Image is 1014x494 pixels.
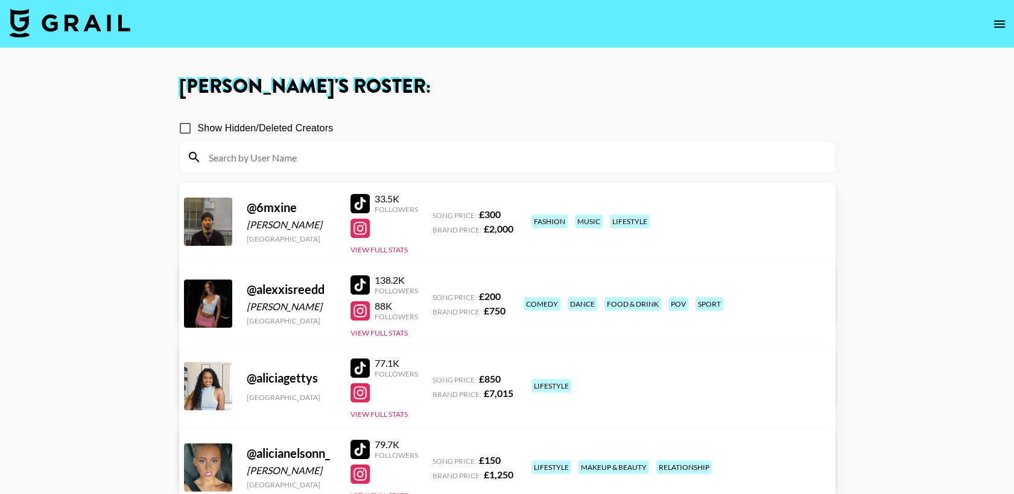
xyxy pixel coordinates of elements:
[604,297,661,311] div: food & drink
[433,471,481,480] span: Brand Price:
[350,328,408,337] button: View Full Stats
[524,297,560,311] div: comedy
[247,370,336,386] div: @ aliciagettys
[247,301,336,313] div: [PERSON_NAME]
[433,211,477,220] span: Song Price:
[531,379,571,393] div: lifestyle
[247,200,336,215] div: @ 6mxine
[479,373,501,384] strong: £ 850
[247,234,336,243] div: [GEOGRAPHIC_DATA]
[375,451,418,460] div: Followers
[433,390,481,399] span: Brand Price:
[247,282,336,297] div: @ alexxisreedd
[375,286,418,295] div: Followers
[247,480,336,489] div: [GEOGRAPHIC_DATA]
[656,460,712,474] div: relationship
[201,148,828,167] input: Search by User Name
[198,121,334,136] span: Show Hidden/Deleted Creators
[350,245,408,254] button: View Full Stats
[247,393,336,402] div: [GEOGRAPHIC_DATA]
[375,439,418,451] div: 79.7K
[375,193,418,205] div: 33.5K
[531,460,571,474] div: lifestyle
[568,297,597,311] div: dance
[10,8,130,37] img: Grail Talent
[375,312,418,321] div: Followers
[484,387,513,399] strong: £ 7,015
[375,205,418,214] div: Followers
[479,208,501,220] strong: £ 300
[575,214,603,228] div: music
[433,225,481,234] span: Brand Price:
[247,446,336,461] div: @ alicianelsonn_
[610,214,650,228] div: lifestyle
[350,410,408,419] button: View Full Stats
[484,305,505,316] strong: £ 750
[433,375,477,384] span: Song Price:
[247,219,336,231] div: [PERSON_NAME]
[433,307,481,316] span: Brand Price:
[531,214,568,228] div: fashion
[247,316,336,325] div: [GEOGRAPHIC_DATA]
[987,12,1012,36] button: open drawer
[433,293,477,302] span: Song Price:
[375,274,418,286] div: 138.2K
[375,300,418,312] div: 88K
[696,297,723,311] div: sport
[433,457,477,466] span: Song Price:
[484,223,513,234] strong: £ 2,000
[375,369,418,378] div: Followers
[578,460,649,474] div: makeup & beauty
[247,464,336,477] div: [PERSON_NAME]
[479,290,501,302] strong: £ 200
[179,77,835,96] h1: [PERSON_NAME] 's Roster:
[668,297,688,311] div: pov
[484,469,513,480] strong: £ 1,250
[375,357,418,369] div: 77.1K
[479,454,501,466] strong: £ 150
